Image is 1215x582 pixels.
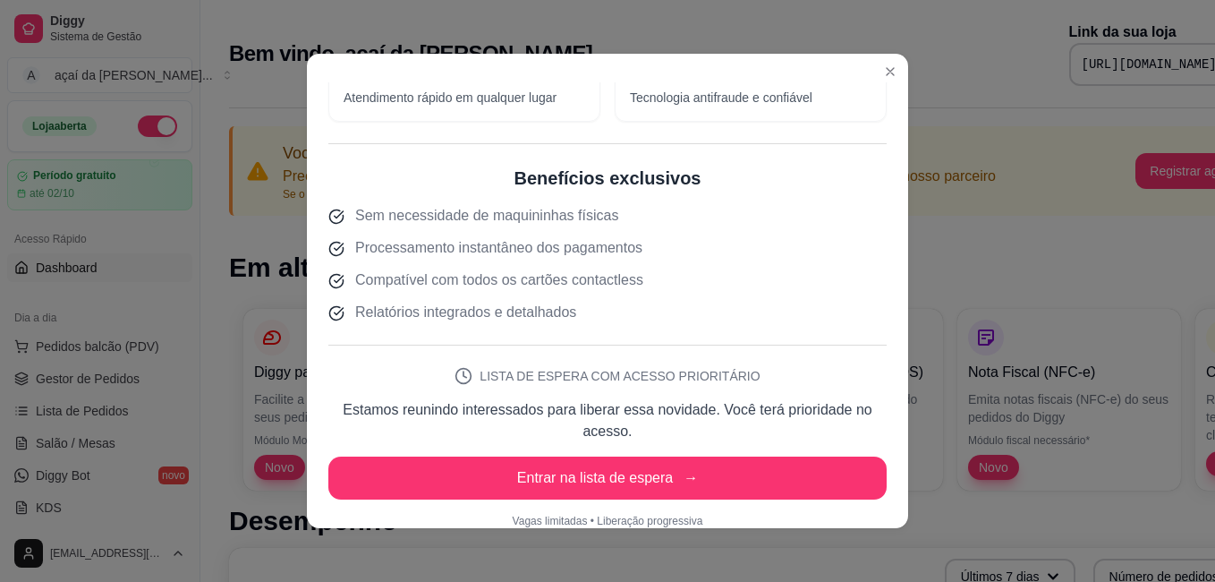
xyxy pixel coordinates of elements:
[684,467,698,489] span: →
[355,237,642,259] span: Processamento instantâneo dos pagamentos
[355,302,576,323] span: Relatórios integrados e detalhados
[328,457,887,500] button: Entrar na lista de espera
[328,399,887,442] p: Estamos reunindo interessados para liberar essa novidade. Você terá prioridade no acesso.
[480,367,760,385] span: LISTA DE ESPERA COM ACESSO PRIORITÁRIO
[876,57,905,86] button: Close
[344,89,585,107] p: Atendimento rápido em qualquer lugar
[355,270,643,291] span: Compatível com todos os cartões contactless
[630,89,871,107] p: Tecnologia antifraude e confiável
[355,205,618,227] span: Sem necessidade de maquininhas físicas
[328,166,887,191] h2: Benefícios exclusivos
[328,514,887,528] p: Vagas limitadas • Liberação progressiva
